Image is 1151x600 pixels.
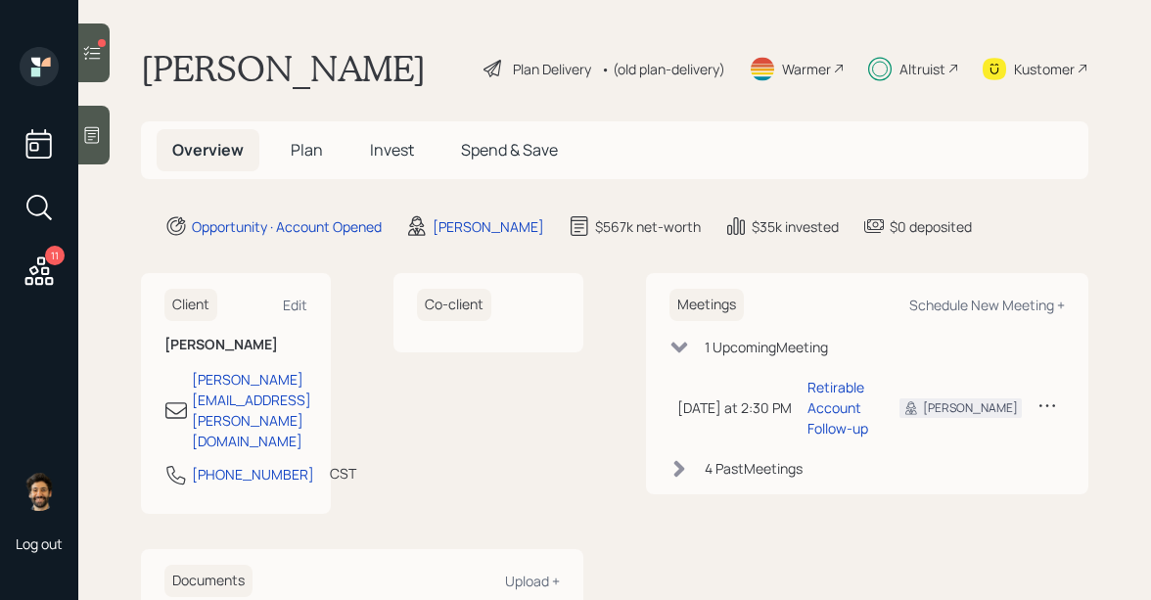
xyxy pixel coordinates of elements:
[677,397,792,418] div: [DATE] at 2:30 PM
[505,572,560,590] div: Upload +
[782,59,831,79] div: Warmer
[890,216,972,237] div: $0 deposited
[807,377,868,438] div: Retirable Account Follow-up
[192,216,382,237] div: Opportunity · Account Opened
[164,337,307,353] h6: [PERSON_NAME]
[923,399,1018,417] div: [PERSON_NAME]
[601,59,725,79] div: • (old plan-delivery)
[705,458,803,479] div: 4 Past Meeting s
[164,565,253,597] h6: Documents
[141,47,426,90] h1: [PERSON_NAME]
[45,246,65,265] div: 11
[291,139,323,161] span: Plan
[370,139,414,161] span: Invest
[513,59,591,79] div: Plan Delivery
[669,289,744,321] h6: Meetings
[595,216,701,237] div: $567k net-worth
[164,289,217,321] h6: Client
[172,139,244,161] span: Overview
[417,289,491,321] h6: Co-client
[1014,59,1075,79] div: Kustomer
[909,296,1065,314] div: Schedule New Meeting +
[16,534,63,553] div: Log out
[20,472,59,511] img: eric-schwartz-headshot.png
[192,369,311,451] div: [PERSON_NAME][EMAIL_ADDRESS][PERSON_NAME][DOMAIN_NAME]
[283,296,307,314] div: Edit
[330,463,356,484] div: CST
[705,337,828,357] div: 1 Upcoming Meeting
[752,216,839,237] div: $35k invested
[433,216,544,237] div: [PERSON_NAME]
[899,59,945,79] div: Altruist
[461,139,558,161] span: Spend & Save
[192,464,314,485] div: [PHONE_NUMBER]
